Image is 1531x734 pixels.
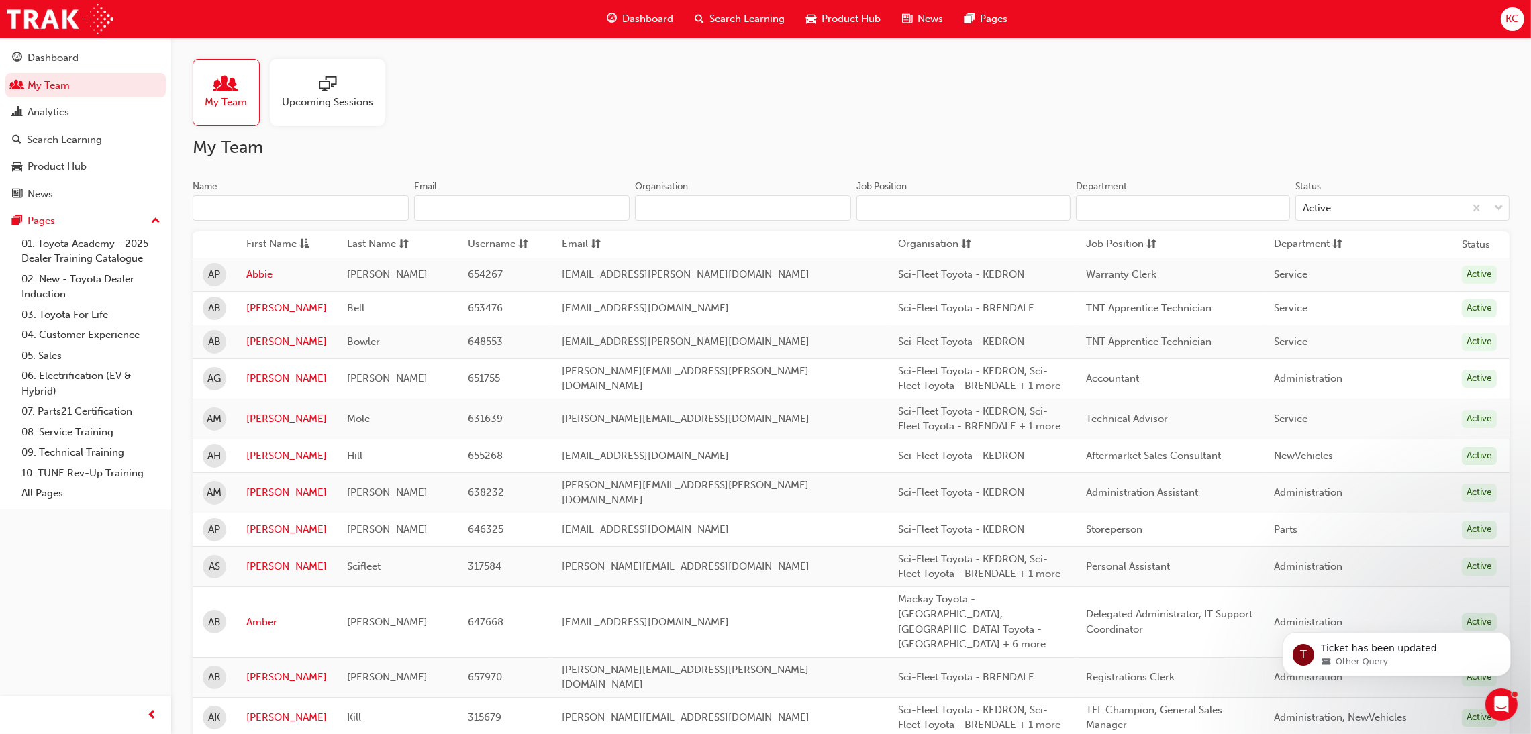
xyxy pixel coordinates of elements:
[1274,711,1407,723] span: Administration, NewVehicles
[1462,558,1497,576] div: Active
[5,209,166,233] button: Pages
[1274,372,1342,384] span: Administration
[246,559,327,574] a: [PERSON_NAME]
[468,268,503,280] span: 654267
[347,302,364,314] span: Bell
[347,616,428,628] span: [PERSON_NAME]
[1274,335,1307,348] span: Service
[1086,335,1212,348] span: TNT Apprentice Technician
[209,710,221,725] span: AK
[1086,560,1170,572] span: Personal Assistant
[12,80,22,92] span: people-icon
[562,664,809,691] span: [PERSON_NAME][EMAIL_ADDRESS][PERSON_NAME][DOMAIN_NAME]
[5,182,166,207] a: News
[898,671,1034,683] span: Sci-Fleet Toyota - BRENDALE
[1485,688,1518,721] iframe: Intercom live chat
[518,236,528,253] span: sorting-icon
[347,413,370,425] span: Mole
[1274,450,1333,462] span: NewVehicles
[205,95,248,110] span: My Team
[1462,447,1497,465] div: Active
[635,180,688,193] div: Organisation
[562,302,729,314] span: [EMAIL_ADDRESS][DOMAIN_NAME]
[1274,560,1342,572] span: Administration
[1303,201,1331,216] div: Active
[16,442,166,463] a: 09. Technical Training
[684,5,795,33] a: search-iconSearch Learning
[12,52,22,64] span: guage-icon
[965,11,975,28] span: pages-icon
[898,523,1024,535] span: Sci-Fleet Toyota - KEDRON
[468,372,500,384] span: 651755
[1086,268,1156,280] span: Warranty Clerk
[468,236,515,253] span: Username
[299,236,309,253] span: asc-icon
[193,195,409,221] input: Name
[898,268,1024,280] span: Sci-Fleet Toyota - KEDRON
[319,76,336,95] span: sessionType_ONLINE_URL-icon
[16,305,166,325] a: 03. Toyota For Life
[635,195,851,221] input: Organisation
[898,593,1046,651] span: Mackay Toyota - [GEOGRAPHIC_DATA], [GEOGRAPHIC_DATA] Toyota - [GEOGRAPHIC_DATA] + 6 more
[562,365,809,392] span: [PERSON_NAME][EMAIL_ADDRESS][PERSON_NAME][DOMAIN_NAME]
[207,411,222,427] span: AM
[1274,236,1330,253] span: Department
[246,371,327,386] a: [PERSON_NAME]
[28,213,55,229] div: Pages
[7,4,113,34] img: Trak
[5,127,166,152] a: Search Learning
[562,236,588,253] span: Email
[1462,410,1497,428] div: Active
[208,334,221,350] span: AB
[246,236,320,253] button: First Nameasc-icon
[1501,7,1524,31] button: KC
[898,236,958,253] span: Organisation
[1086,450,1221,462] span: Aftermarket Sales Consultant
[1462,521,1497,539] div: Active
[208,371,221,386] span: AG
[193,59,270,126] a: My Team
[891,5,954,33] a: news-iconNews
[898,553,1060,580] span: Sci-Fleet Toyota - KEDRON, Sci-Fleet Toyota - BRENDALE + 1 more
[1086,704,1222,731] span: TFL Champion, General Sales Manager
[898,335,1024,348] span: Sci-Fleet Toyota - KEDRON
[468,560,501,572] span: 317584
[954,5,1018,33] a: pages-iconPages
[28,159,87,174] div: Product Hub
[1076,195,1290,221] input: Department
[28,50,79,66] div: Dashboard
[207,485,222,501] span: AM
[898,704,1060,731] span: Sci-Fleet Toyota - KEDRON, Sci-Fleet Toyota - BRENDALE + 1 more
[468,450,503,462] span: 655268
[246,301,327,316] a: [PERSON_NAME]
[468,486,504,499] span: 638232
[1462,709,1497,727] div: Active
[270,59,395,126] a: Upcoming Sessions
[28,105,69,120] div: Analytics
[5,73,166,98] a: My Team
[562,268,809,280] span: [EMAIL_ADDRESS][PERSON_NAME][DOMAIN_NAME]
[961,236,971,253] span: sorting-icon
[902,11,912,28] span: news-icon
[898,405,1060,433] span: Sci-Fleet Toyota - KEDRON, Sci-Fleet Toyota - BRENDALE + 1 more
[208,301,221,316] span: AB
[562,560,809,572] span: [PERSON_NAME][EMAIL_ADDRESS][DOMAIN_NAME]
[468,236,542,253] button: Usernamesorting-icon
[1263,604,1531,698] iframe: Intercom notifications message
[898,236,972,253] button: Organisationsorting-icon
[347,671,428,683] span: [PERSON_NAME]
[16,269,166,305] a: 02. New - Toyota Dealer Induction
[347,486,428,499] span: [PERSON_NAME]
[709,11,785,27] span: Search Learning
[1086,236,1160,253] button: Job Positionsorting-icon
[208,615,221,630] span: AB
[1462,237,1490,252] th: Status
[246,522,327,537] a: [PERSON_NAME]
[1494,200,1503,217] span: down-icon
[16,483,166,504] a: All Pages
